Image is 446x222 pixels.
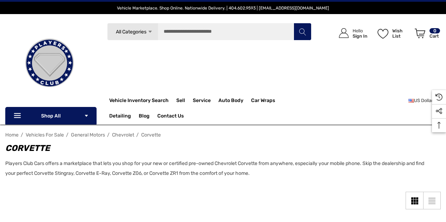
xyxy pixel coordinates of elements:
[117,6,329,11] span: Vehicle Marketplace. Shop Online. Nationwide Delivery. | 404.602.9593 | [EMAIL_ADDRESS][DOMAIN_NAME]
[374,21,412,45] a: Wish List Wish List
[392,28,411,39] p: Wish List
[429,28,440,33] p: 0
[139,113,150,121] a: Blog
[406,192,423,209] a: Grid View
[5,132,19,138] a: Home
[251,94,283,108] a: Car Wraps
[147,29,153,34] svg: Icon Arrow Down
[432,122,446,129] svg: Top
[109,113,131,121] span: Detailing
[339,28,349,38] svg: Icon User Account
[109,109,139,123] a: Detailing
[193,94,218,108] a: Service
[353,33,367,39] p: Sign In
[5,142,434,154] h1: Corvette
[408,94,441,108] a: USD
[176,97,185,105] span: Sell
[193,97,211,105] span: Service
[71,132,105,138] a: General Motors
[13,112,24,120] svg: Icon Line
[218,97,243,105] span: Auto Body
[141,132,161,138] a: Corvette
[423,192,441,209] a: List View
[429,33,440,39] p: Cart
[26,132,64,138] a: Vehicles For Sale
[176,94,193,108] a: Sell
[294,23,311,40] button: Search
[109,97,169,105] a: Vehicle Inventory Search
[218,94,251,108] a: Auto Body
[353,28,367,33] p: Hello
[116,29,146,35] span: All Categories
[435,108,442,115] svg: Social Media
[157,113,184,121] a: Contact Us
[331,21,371,45] a: Sign in
[5,159,434,178] p: Players Club Cars offers a marketplace that lets you shop for your new or certified pre-owned Che...
[378,29,388,39] svg: Wish List
[435,94,442,101] svg: Recently Viewed
[251,97,275,105] span: Car Wraps
[84,113,89,118] svg: Icon Arrow Down
[415,28,425,38] svg: Review Your Cart
[107,23,158,40] a: All Categories Icon Arrow Down Icon Arrow Up
[5,107,97,125] p: Shop All
[5,129,441,141] nav: Breadcrumb
[412,21,441,49] a: Cart with 0 items
[112,132,134,138] a: Chevrolet
[14,28,85,98] img: Players Club | Cars For Sale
